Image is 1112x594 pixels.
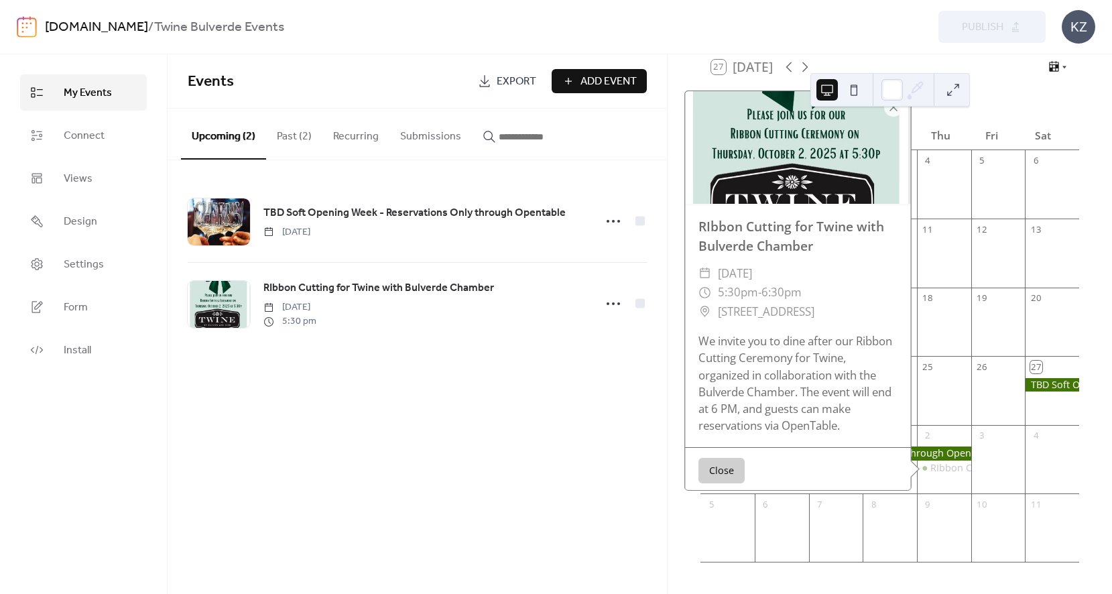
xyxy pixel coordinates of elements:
span: Connect [64,128,105,144]
span: Export [497,74,536,90]
div: 8 [868,498,880,510]
div: 12 [976,224,988,236]
span: Add Event [580,74,637,90]
div: 10 [976,498,988,510]
button: Add Event [552,69,647,93]
div: TBD Soft Opening Week - Reservations Only through Opentable [1025,378,1079,392]
span: [DATE] [263,225,310,239]
a: RIbbon Cutting for Twine with Bulverde Chamber [263,280,494,297]
div: Thu [916,121,967,150]
button: Recurring [322,109,389,158]
div: 4 [922,155,934,167]
div: ​ [698,302,711,322]
a: [DOMAIN_NAME] [45,15,148,40]
div: 11 [922,224,934,236]
div: 26 [976,361,988,373]
span: [DATE] [263,300,316,314]
span: RIbbon Cutting for Twine with Bulverde Chamber [263,280,494,296]
span: Settings [64,257,104,273]
div: 5 [976,155,988,167]
span: - [758,283,761,302]
div: 6 [1030,155,1042,167]
button: Past (2) [266,109,322,158]
div: RIbbon Cutting for Twine with Bulverde Chamber [685,217,911,256]
div: 6 [759,498,771,510]
span: TBD Soft Opening Week - Reservations Only through Opentable [263,205,566,221]
img: logo [17,16,37,38]
div: 9 [922,498,934,510]
a: Views [20,160,147,196]
a: My Events [20,74,147,111]
span: 5:30 pm [263,314,316,329]
span: [STREET_ADDRESS] [718,302,814,322]
div: 11 [1030,498,1042,510]
div: 4 [1030,430,1042,442]
span: Design [64,214,97,230]
a: Install [20,332,147,368]
button: Submissions [389,109,472,158]
div: KZ [1062,10,1095,44]
a: Connect [20,117,147,154]
span: 6:30pm [761,283,802,302]
b: / [148,15,154,40]
a: Form [20,289,147,325]
a: TBD Soft Opening Week - Reservations Only through Opentable [263,204,566,222]
div: RIbbon Cutting for Twine with Bulverde Chamber [917,461,971,475]
span: Events [188,67,234,97]
span: [DATE] [718,264,752,284]
b: Twine Bulverde Events [154,15,284,40]
div: 2 [922,430,934,442]
div: Sat [1017,121,1068,150]
a: Export [468,69,546,93]
div: 19 [976,292,988,304]
div: 3 [976,430,988,442]
div: 7 [814,498,826,510]
div: ​ [698,264,711,284]
div: 13 [1030,224,1042,236]
span: Install [64,343,91,359]
div: ​ [698,283,711,302]
span: Views [64,171,92,187]
span: Form [64,300,88,316]
a: Settings [20,246,147,282]
div: 5 [706,498,718,510]
div: 27 [1030,361,1042,373]
span: 5:30pm [718,283,758,302]
a: Design [20,203,147,239]
div: 20 [1030,292,1042,304]
span: My Events [64,85,112,101]
button: Close [698,458,745,483]
div: 18 [922,292,934,304]
button: Upcoming (2) [181,109,266,160]
div: 25 [922,361,934,373]
div: Fri [967,121,1017,150]
div: We invite you to dine after our Ribbon Cutting Ceremony for Twine, organized in collaboration wit... [685,333,911,434]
